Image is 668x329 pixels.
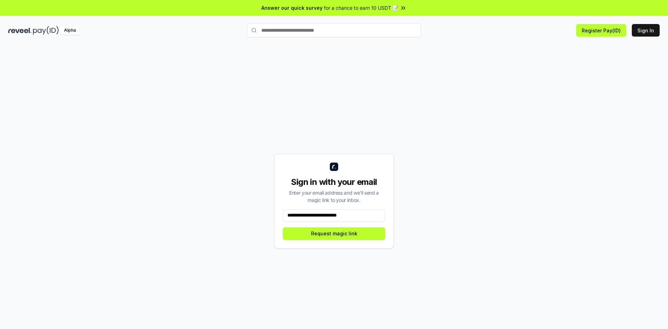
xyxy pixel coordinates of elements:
[324,4,398,11] span: for a chance to earn 10 USDT 📝
[8,26,32,35] img: reveel_dark
[283,189,385,204] div: Enter your email address and we’ll send a magic link to your inbox.
[60,26,80,35] div: Alpha
[33,26,59,35] img: pay_id
[330,163,338,171] img: logo_small
[261,4,323,11] span: Answer our quick survey
[632,24,660,37] button: Sign In
[283,177,385,188] div: Sign in with your email
[283,227,385,240] button: Request magic link
[576,24,626,37] button: Register Pay(ID)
